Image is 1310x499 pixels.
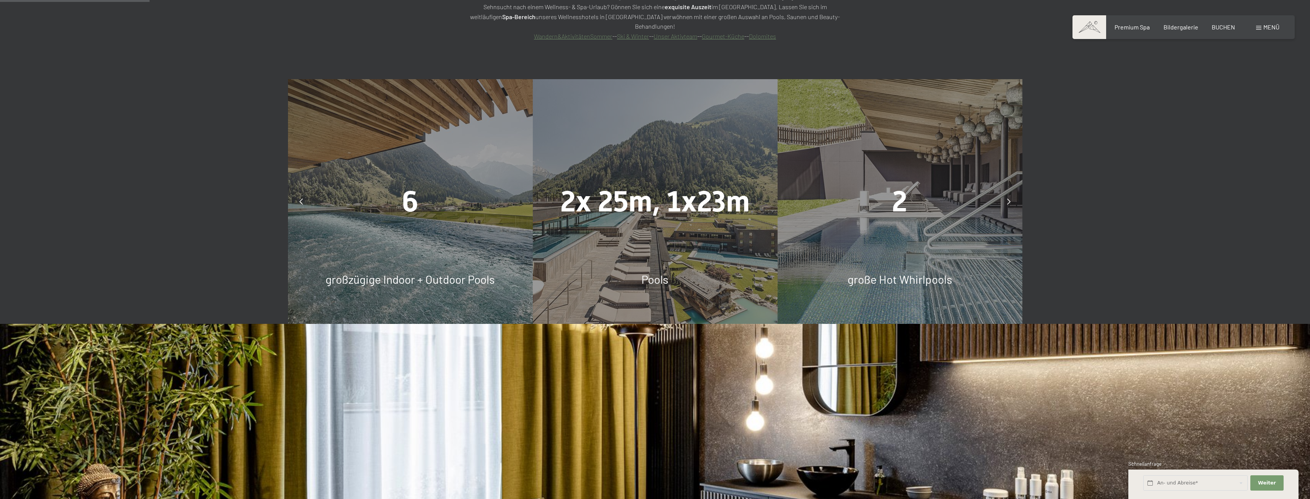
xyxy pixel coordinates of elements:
[1212,23,1235,31] a: BUCHEN
[1164,23,1198,31] a: Bildergalerie
[534,33,612,40] a: Wandern&AktivitätenSommer
[702,33,744,40] a: Gourmet-Küche
[654,33,697,40] a: Unser Aktivteam
[749,33,776,40] a: Dolomites
[402,185,418,218] span: 6
[641,272,668,286] span: Pools
[1250,475,1283,491] button: Weiter
[892,185,907,218] span: 2
[665,3,711,10] strong: exquisite Auszeit
[848,272,952,286] span: große Hot Whirlpools
[1258,479,1276,486] span: Weiter
[1263,23,1279,31] span: Menü
[617,33,649,40] a: Ski & Winter
[560,185,750,218] span: 2x 25m, 1x23m
[502,13,535,20] strong: Spa-Bereich
[1128,461,1162,467] span: Schnellanfrage
[1115,23,1150,31] a: Premium Spa
[325,272,495,286] span: großzügige Indoor + Outdoor Pools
